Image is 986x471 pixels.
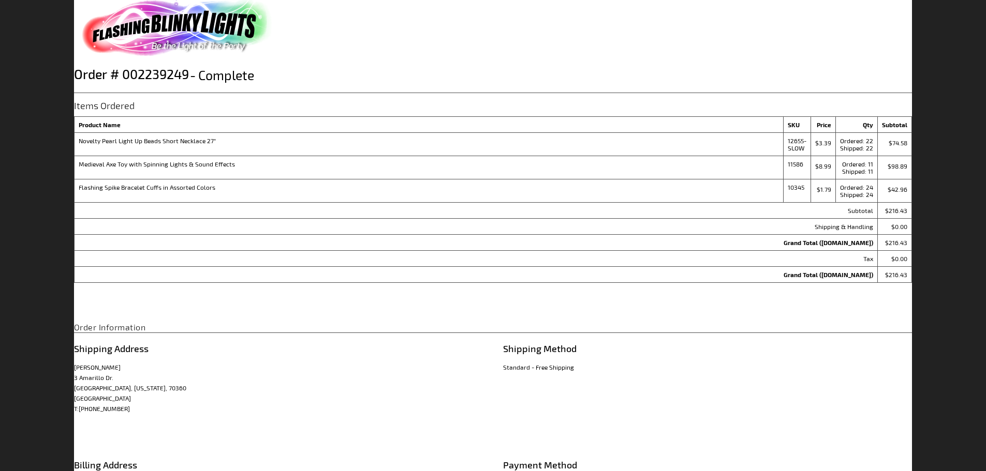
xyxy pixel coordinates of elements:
[784,239,873,246] strong: Grand Total ([DOMAIN_NAME])
[784,132,811,156] td: 12655-SLOW
[74,66,189,82] span: Order # 002239249
[503,343,577,354] span: Shipping Method
[891,255,907,262] span: $0.00
[79,405,130,412] a: [PHONE_NUMBER]
[842,160,868,168] span: Ordered
[815,162,831,170] span: $8.99
[74,101,135,111] strong: Items Ordered
[74,218,877,234] th: Shipping & Handling
[503,459,577,470] span: Payment Method
[836,116,878,132] th: Qty
[74,116,783,132] th: Product Name
[868,160,873,168] span: 11
[74,459,137,470] span: Billing Address
[74,322,146,332] strong: Order Information
[79,160,779,168] strong: Medieval Axe Toy with Spinning Lights & Sound Effects
[74,343,149,354] span: Shipping Address
[79,137,779,144] strong: Novelty Pearl Light Up Beads Short Necklace 27"
[840,184,866,191] span: Ordered
[866,191,873,198] span: 24
[842,168,868,175] span: Shipped
[74,250,877,266] th: Tax
[891,223,907,230] span: $0.00
[784,156,811,179] td: 11586
[74,202,877,218] th: Subtotal
[885,207,907,214] span: $216.43
[885,239,907,246] span: $216.43
[784,116,811,132] th: SKU
[784,271,873,278] strong: Grand Total ([DOMAIN_NAME])
[885,271,907,278] span: $216.43
[503,362,912,372] div: Standard - Free Shipping
[888,186,907,193] span: $42.96
[878,116,912,132] th: Subtotal
[866,184,873,191] span: 24
[74,362,483,414] address: [PERSON_NAME] 3 Amarillo Dr. [GEOGRAPHIC_DATA], [US_STATE], 70360 [GEOGRAPHIC_DATA] T:
[888,162,907,170] span: $98.89
[866,144,873,151] span: 22
[189,66,254,82] span: Complete
[811,116,836,132] th: Price
[889,139,907,146] span: $74.58
[868,168,873,175] span: 11
[840,137,866,144] span: Ordered
[784,179,811,202] td: 10345
[840,191,866,198] span: Shipped
[79,184,779,191] strong: Flashing Spike Bracelet Cuffs in Assorted Colors
[866,137,873,144] span: 22
[817,186,831,193] span: $1.79
[815,139,831,146] span: $3.39
[840,144,866,151] span: Shipped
